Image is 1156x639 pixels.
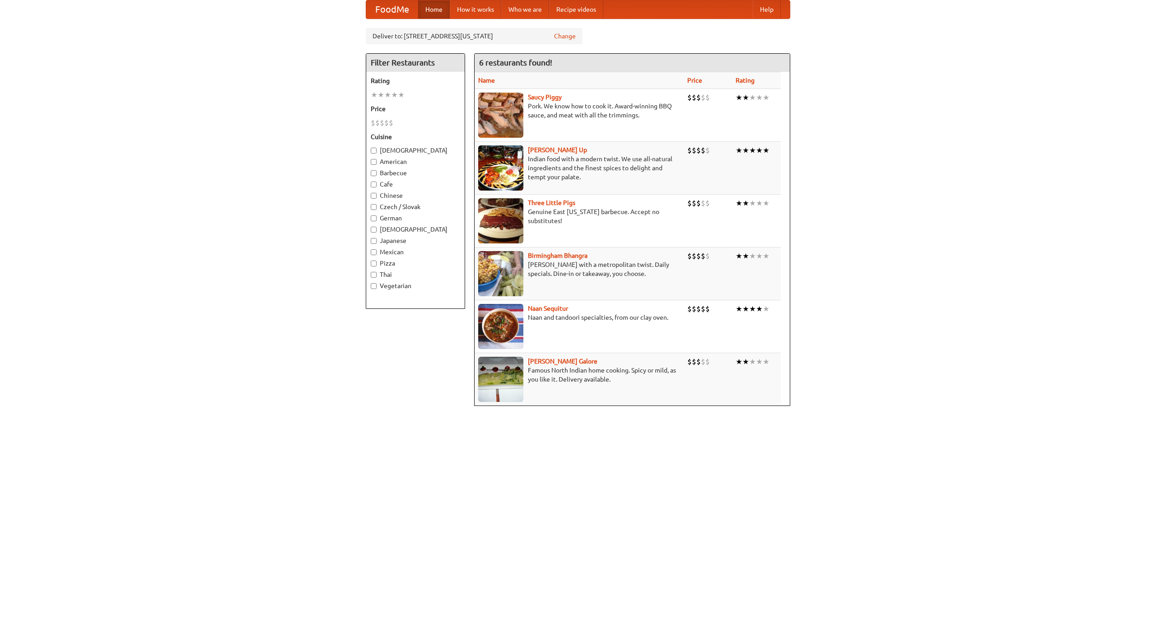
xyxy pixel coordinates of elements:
[478,207,680,225] p: Genuine East [US_STATE] barbecue. Accept no substitutes!
[696,251,701,261] li: $
[478,77,495,84] a: Name
[736,198,742,208] li: ★
[554,32,576,41] a: Change
[736,145,742,155] li: ★
[366,28,583,44] div: Deliver to: [STREET_ADDRESS][US_STATE]
[749,304,756,314] li: ★
[528,305,568,312] a: Naan Sequitur
[687,304,692,314] li: $
[756,251,763,261] li: ★
[753,0,781,19] a: Help
[371,215,377,221] input: German
[371,157,460,166] label: American
[479,58,552,67] ng-pluralize: 6 restaurants found!
[478,313,680,322] p: Naan and tandoori specialties, from our clay oven.
[371,259,460,268] label: Pizza
[528,93,562,101] a: Saucy Piggy
[549,0,603,19] a: Recipe videos
[756,93,763,103] li: ★
[371,90,378,100] li: ★
[687,93,692,103] li: $
[701,93,705,103] li: $
[756,198,763,208] li: ★
[696,93,701,103] li: $
[450,0,501,19] a: How it works
[528,252,587,259] a: Birmingham Bhangra
[742,93,749,103] li: ★
[763,145,769,155] li: ★
[371,272,377,278] input: Thai
[371,191,460,200] label: Chinese
[692,357,696,367] li: $
[687,77,702,84] a: Price
[371,76,460,85] h5: Rating
[384,118,389,128] li: $
[756,357,763,367] li: ★
[736,304,742,314] li: ★
[389,118,393,128] li: $
[371,118,375,128] li: $
[371,180,460,189] label: Cafe
[380,118,384,128] li: $
[371,261,377,266] input: Pizza
[371,225,460,234] label: [DEMOGRAPHIC_DATA]
[371,247,460,257] label: Mexican
[687,251,692,261] li: $
[478,198,523,243] img: littlepigs.jpg
[742,145,749,155] li: ★
[528,199,575,206] a: Three Little Pigs
[371,270,460,279] label: Thai
[763,357,769,367] li: ★
[756,145,763,155] li: ★
[478,93,523,138] img: saucy.jpg
[701,251,705,261] li: $
[705,251,710,261] li: $
[371,281,460,290] label: Vegetarian
[736,357,742,367] li: ★
[371,204,377,210] input: Czech / Slovak
[371,202,460,211] label: Czech / Slovak
[749,251,756,261] li: ★
[701,145,705,155] li: $
[371,104,460,113] h5: Price
[692,145,696,155] li: $
[528,146,587,154] a: [PERSON_NAME] Up
[478,251,523,296] img: bhangra.jpg
[418,0,450,19] a: Home
[391,90,398,100] li: ★
[701,304,705,314] li: $
[687,198,692,208] li: $
[742,251,749,261] li: ★
[763,93,769,103] li: ★
[696,198,701,208] li: $
[371,148,377,154] input: [DEMOGRAPHIC_DATA]
[687,145,692,155] li: $
[371,193,377,199] input: Chinese
[763,251,769,261] li: ★
[371,236,460,245] label: Japanese
[478,145,523,191] img: curryup.jpg
[749,198,756,208] li: ★
[528,358,597,365] a: [PERSON_NAME] Galore
[742,357,749,367] li: ★
[478,357,523,402] img: currygalore.jpg
[749,357,756,367] li: ★
[501,0,549,19] a: Who we are
[478,154,680,182] p: Indian food with a modern twist. We use all-natural ingredients and the finest spices to delight ...
[696,304,701,314] li: $
[756,304,763,314] li: ★
[701,198,705,208] li: $
[384,90,391,100] li: ★
[749,145,756,155] li: ★
[705,304,710,314] li: $
[366,0,418,19] a: FoodMe
[478,304,523,349] img: naansequitur.jpg
[398,90,405,100] li: ★
[371,168,460,177] label: Barbecue
[763,304,769,314] li: ★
